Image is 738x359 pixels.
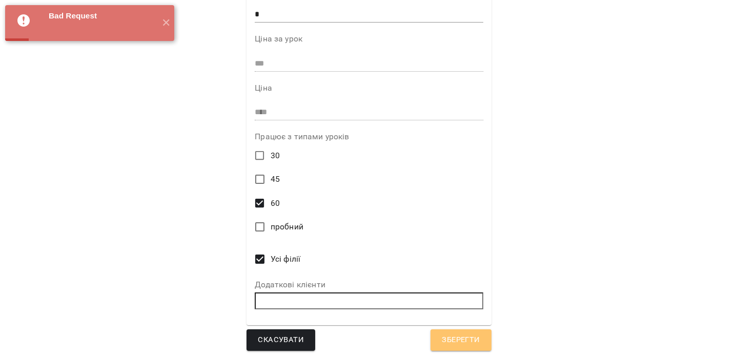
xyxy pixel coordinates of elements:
button: Скасувати [247,329,315,351]
button: Зберегти [430,329,491,351]
span: Зберегти [442,333,480,347]
span: Усі філії [271,253,300,265]
span: Скасувати [258,333,304,347]
label: Працює з типами уроків [255,133,483,141]
div: Bad Request [49,10,154,22]
span: 45 [271,173,280,185]
label: Ціна [255,84,483,92]
span: 30 [271,150,280,162]
label: Ціна за урок [255,35,483,43]
label: Додаткові клієнти [255,281,483,289]
span: 60 [271,197,280,209]
span: пробний [271,221,303,233]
